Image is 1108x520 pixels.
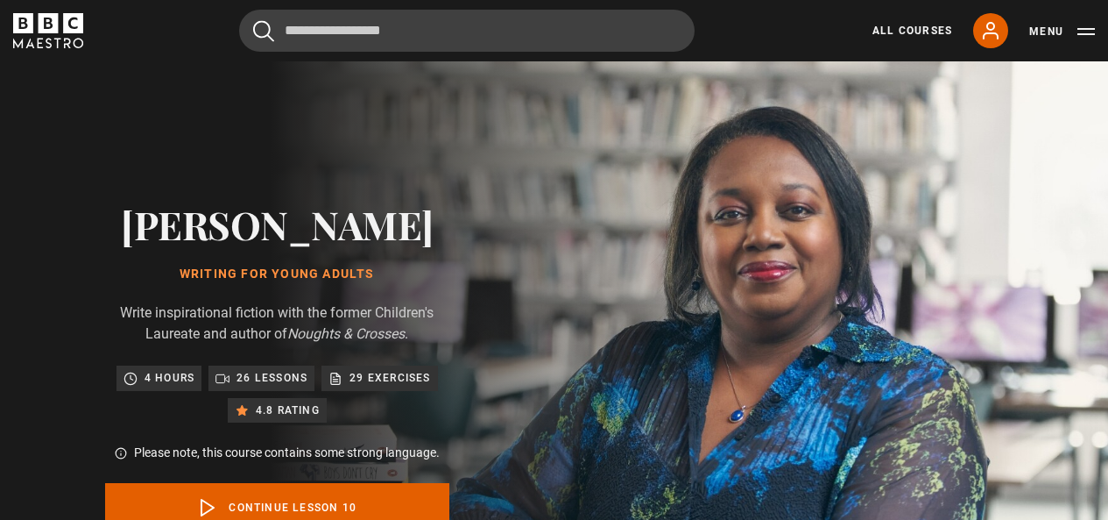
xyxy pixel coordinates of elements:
[872,23,952,39] a: All Courses
[145,369,194,387] p: 4 hours
[253,20,274,42] button: Submit the search query
[105,267,449,281] h1: Writing for Young Adults
[236,369,307,387] p: 26 lessons
[349,369,430,387] p: 29 exercises
[239,10,695,52] input: Search
[287,325,405,342] i: Noughts & Crosses
[134,444,440,462] p: Please note, this course contains some strong language.
[256,402,320,419] p: 4.8 rating
[105,202,449,246] h2: [PERSON_NAME]
[13,13,83,48] svg: BBC Maestro
[1029,23,1095,40] button: Toggle navigation
[105,303,449,345] p: Write inspirational fiction with the former Children's Laureate and author of .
